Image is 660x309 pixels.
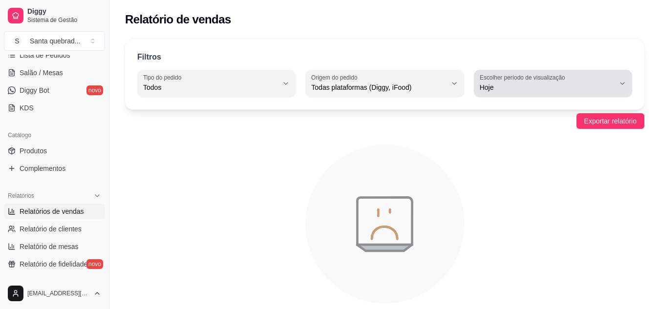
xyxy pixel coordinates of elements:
button: Origem do pedidoTodas plataformas (Diggy, iFood) [305,70,464,97]
div: Santa quebrad ... [30,36,81,46]
a: Relatórios de vendas [4,204,105,219]
a: Produtos [4,143,105,159]
a: Diggy Botnovo [4,82,105,98]
h2: Relatório de vendas [125,12,231,27]
button: Select a team [4,31,105,51]
button: Escolher período de visualizaçãoHoje [474,70,632,97]
a: Complementos [4,161,105,176]
button: Tipo do pedidoTodos [137,70,296,97]
span: KDS [20,103,34,113]
span: Lista de Pedidos [20,50,70,60]
label: Escolher período de visualização [480,73,568,82]
p: Filtros [137,51,161,63]
span: Complementos [20,164,65,173]
span: Relatório de mesas [20,242,79,251]
button: Exportar relatório [576,113,644,129]
button: [EMAIL_ADDRESS][DOMAIN_NAME] [4,282,105,305]
span: Todos [143,82,278,92]
a: Relatório de fidelidadenovo [4,256,105,272]
span: Salão / Mesas [20,68,63,78]
span: Relatórios de vendas [20,206,84,216]
span: Produtos [20,146,47,156]
span: Relatórios [8,192,34,200]
span: Exportar relatório [584,116,637,126]
span: Relatório de clientes [20,224,82,234]
div: Catálogo [4,127,105,143]
span: S [12,36,22,46]
a: KDS [4,100,105,116]
span: Relatório de fidelidade [20,259,87,269]
span: Todas plataformas (Diggy, iFood) [311,82,446,92]
span: Sistema de Gestão [27,16,101,24]
a: Relatório de mesas [4,239,105,254]
a: Relatório de clientes [4,221,105,237]
label: Tipo do pedido [143,73,185,82]
span: Diggy Bot [20,85,49,95]
span: Diggy [27,7,101,16]
a: Salão / Mesas [4,65,105,81]
label: Origem do pedido [311,73,361,82]
span: [EMAIL_ADDRESS][DOMAIN_NAME] [27,289,89,297]
span: Hoje [480,82,615,92]
a: DiggySistema de Gestão [4,4,105,27]
a: Lista de Pedidos [4,47,105,63]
